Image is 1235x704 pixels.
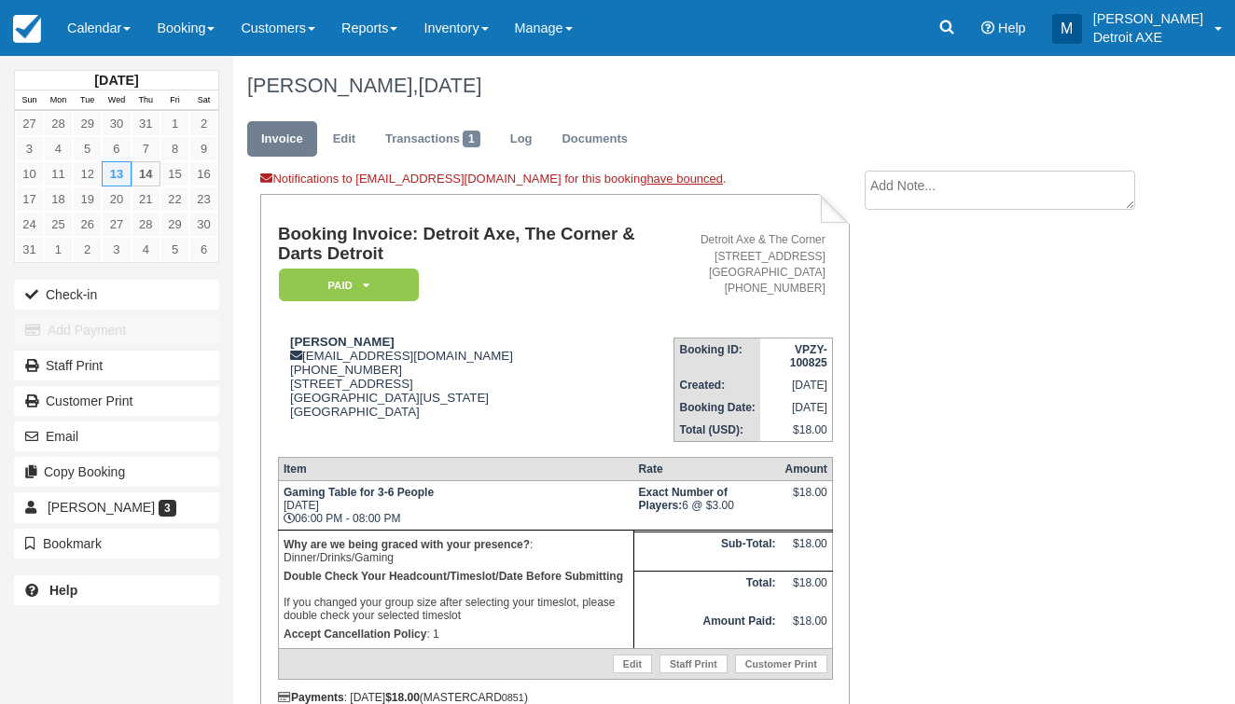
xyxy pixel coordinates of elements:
[502,692,524,703] small: 0851
[247,75,1145,97] h1: [PERSON_NAME],
[189,212,218,237] a: 30
[14,457,219,487] button: Copy Booking
[247,121,317,158] a: Invoice
[780,610,832,649] td: $18.00
[674,374,760,396] th: Created:
[102,186,131,212] a: 20
[674,419,760,442] th: Total (USD):
[132,237,160,262] a: 4
[634,531,781,571] th: Sub-Total:
[278,691,833,704] div: : [DATE] (MASTERCARD )
[1093,28,1203,47] p: Detroit AXE
[735,655,827,673] a: Customer Print
[284,538,530,551] strong: Why are we being graced with your presence?
[44,136,73,161] a: 4
[132,136,160,161] a: 7
[278,691,344,704] strong: Payments
[1052,14,1082,44] div: M
[639,486,728,512] strong: Exact Number of Players
[15,161,44,186] a: 10
[14,421,219,451] button: Email
[418,74,481,97] span: [DATE]
[14,492,219,522] a: [PERSON_NAME] 3
[760,396,832,419] td: [DATE]
[44,186,73,212] a: 18
[981,21,994,35] i: Help
[13,15,41,43] img: checkfront-main-nav-mini-logo.png
[15,186,44,212] a: 17
[284,628,426,641] strong: Accept Cancellation Policy
[319,121,369,158] a: Edit
[132,212,160,237] a: 28
[73,161,102,186] a: 12
[44,161,73,186] a: 11
[14,280,219,310] button: Check-in
[634,610,781,649] th: Amount Paid:
[189,136,218,161] a: 9
[132,186,160,212] a: 21
[44,111,73,136] a: 28
[14,575,219,605] a: Help
[14,386,219,416] a: Customer Print
[284,567,629,625] p: If you changed your group size after selecting your timeslot, please double check your selected t...
[102,161,131,186] a: 13
[102,136,131,161] a: 6
[73,237,102,262] a: 2
[160,237,189,262] a: 5
[189,186,218,212] a: 23
[790,343,827,369] strong: VPZY-100825
[784,486,826,514] div: $18.00
[48,500,155,515] span: [PERSON_NAME]
[73,90,102,111] th: Tue
[780,572,832,610] td: $18.00
[278,481,633,531] td: [DATE] 06:00 PM - 08:00 PM
[73,111,102,136] a: 29
[278,335,673,442] div: [EMAIL_ADDRESS][DOMAIN_NAME] [PHONE_NUMBER] [STREET_ADDRESS] [GEOGRAPHIC_DATA][US_STATE] [GEOGRAP...
[15,237,44,262] a: 31
[674,396,760,419] th: Booking Date:
[189,111,218,136] a: 2
[496,121,547,158] a: Log
[73,212,102,237] a: 26
[160,212,189,237] a: 29
[73,186,102,212] a: 19
[278,268,412,302] a: Paid
[14,529,219,559] button: Bookmark
[659,655,728,673] a: Staff Print
[189,237,218,262] a: 6
[1093,9,1203,28] p: [PERSON_NAME]
[189,90,218,111] th: Sat
[15,136,44,161] a: 3
[260,171,850,194] div: Notifications to [EMAIL_ADDRESS][DOMAIN_NAME] for this booking .
[284,625,629,643] p: : 1
[15,90,44,111] th: Sun
[14,351,219,380] a: Staff Print
[760,419,832,442] td: $18.00
[634,481,781,531] td: 6 @ $3.00
[102,90,131,111] th: Wed
[44,237,73,262] a: 1
[290,335,395,349] strong: [PERSON_NAME]
[284,486,434,499] strong: Gaming Table for 3-6 People
[49,583,77,598] b: Help
[780,531,832,571] td: $18.00
[14,315,219,345] button: Add Payment
[634,572,781,610] th: Total:
[284,570,623,583] b: Double Check Your Headcount/Timeslot/Date Before Submitting
[102,111,131,136] a: 30
[548,121,642,158] a: Documents
[780,458,832,481] th: Amount
[279,269,419,301] em: Paid
[189,161,218,186] a: 16
[73,136,102,161] a: 5
[278,225,673,263] h1: Booking Invoice: Detroit Axe, The Corner & Darts Detroit
[159,500,176,517] span: 3
[160,90,189,111] th: Fri
[371,121,494,158] a: Transactions1
[44,90,73,111] th: Mon
[132,161,160,186] a: 14
[132,111,160,136] a: 31
[15,111,44,136] a: 27
[674,338,760,374] th: Booking ID:
[102,237,131,262] a: 3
